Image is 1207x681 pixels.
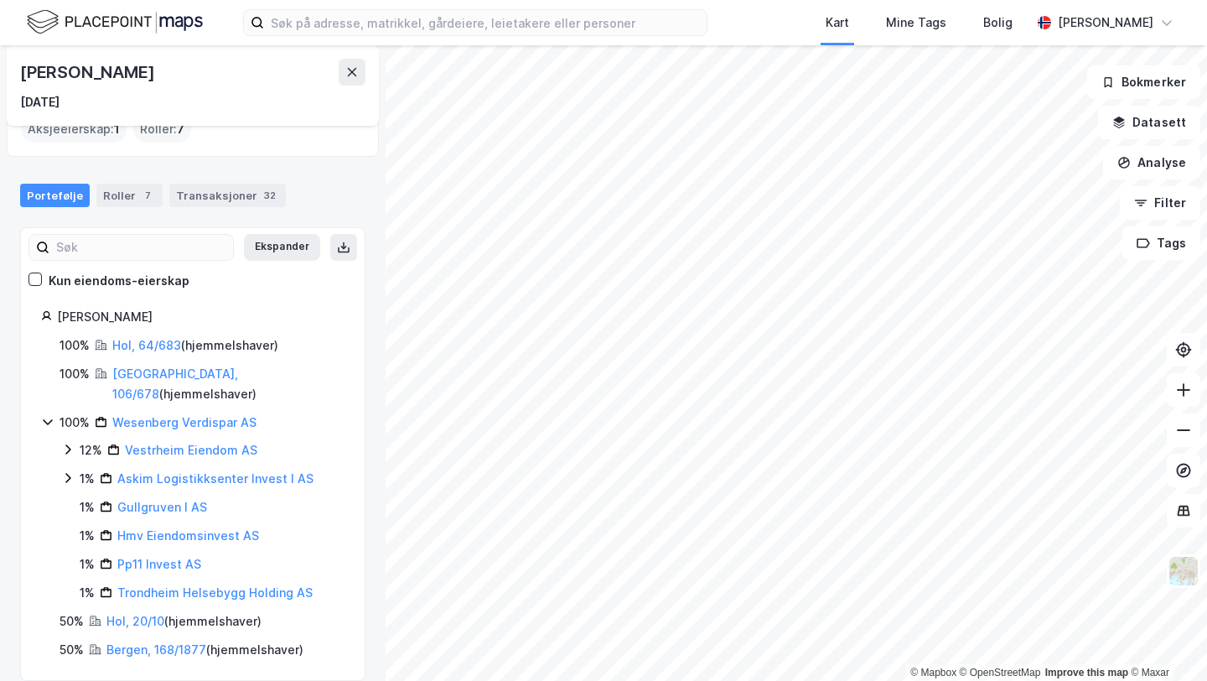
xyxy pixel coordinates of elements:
[57,307,344,327] div: [PERSON_NAME]
[80,583,95,603] div: 1%
[80,469,95,489] div: 1%
[112,366,238,401] a: [GEOGRAPHIC_DATA], 106/678
[983,13,1013,33] div: Bolig
[60,364,90,384] div: 100%
[60,413,90,433] div: 100%
[1045,667,1128,678] a: Improve this map
[117,557,201,571] a: Pp11 Invest AS
[106,642,206,657] a: Bergen, 168/1877
[20,184,90,207] div: Portefølje
[1087,65,1200,99] button: Bokmerker
[1103,146,1200,179] button: Analyse
[169,184,286,207] div: Transaksjoner
[1122,226,1200,260] button: Tags
[112,415,256,429] a: Wesenberg Verdispar AS
[244,234,320,261] button: Ekspander
[910,667,956,678] a: Mapbox
[27,8,203,37] img: logo.f888ab2527a4732fd821a326f86c7f29.svg
[96,184,163,207] div: Roller
[112,364,344,404] div: ( hjemmelshaver )
[125,443,257,457] a: Vestrheim Eiendom AS
[960,667,1041,678] a: OpenStreetMap
[80,554,95,574] div: 1%
[133,116,191,143] div: Roller :
[1098,106,1200,139] button: Datasett
[1123,600,1207,681] iframe: Chat Widget
[106,614,164,628] a: Hol, 20/10
[1168,555,1199,587] img: Z
[1120,186,1200,220] button: Filter
[60,611,84,632] div: 50%
[112,335,278,356] div: ( hjemmelshaver )
[106,611,262,632] div: ( hjemmelshaver )
[1058,13,1153,33] div: [PERSON_NAME]
[117,471,313,486] a: Askim Logistikksenter Invest I AS
[21,116,127,143] div: Aksjeeierskap :
[114,119,120,139] span: 1
[106,640,303,660] div: ( hjemmelshaver )
[264,10,707,35] input: Søk på adresse, matrikkel, gårdeiere, leietakere eller personer
[886,13,946,33] div: Mine Tags
[117,585,313,600] a: Trondheim Helsebygg Holding AS
[20,92,60,112] div: [DATE]
[826,13,849,33] div: Kart
[112,338,181,352] a: Hol, 64/683
[60,335,90,356] div: 100%
[117,500,207,514] a: Gullgruven I AS
[80,497,95,517] div: 1%
[60,640,84,660] div: 50%
[80,440,102,460] div: 12%
[49,271,189,291] div: Kun eiendoms-eierskap
[20,59,158,86] div: [PERSON_NAME]
[177,119,184,139] span: 7
[117,528,259,543] a: Hmv Eiendomsinvest AS
[80,526,95,546] div: 1%
[49,235,233,260] input: Søk
[261,187,279,204] div: 32
[139,187,156,204] div: 7
[1123,600,1207,681] div: Kontrollprogram for chat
